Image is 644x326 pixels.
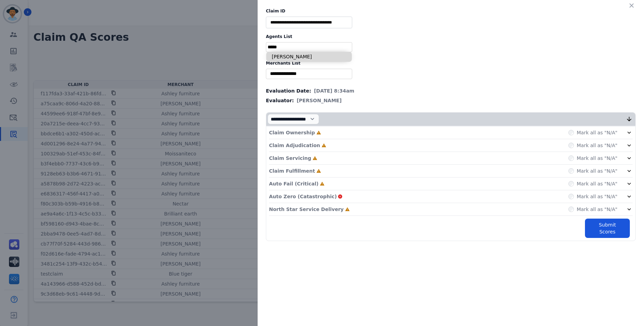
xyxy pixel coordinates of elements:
label: Mark all as "N/A" [577,180,617,187]
ul: selected options [268,70,350,77]
p: Claim Servicing [269,155,311,162]
button: Submit Scores [585,219,630,238]
label: Claim ID [266,8,636,14]
span: [DATE] 8:34am [314,87,354,94]
p: North Star Service Delivery [269,206,344,213]
p: Claim Adjudication [269,142,320,149]
span: [PERSON_NAME] [297,97,342,104]
label: Mark all as "N/A" [577,129,617,136]
label: Mark all as "N/A" [577,142,617,149]
label: Mark all as "N/A" [577,155,617,162]
label: Merchants List [266,60,636,66]
li: [PERSON_NAME] [266,52,352,62]
label: Mark all as "N/A" [577,193,617,200]
ul: selected options [268,44,350,51]
div: Evaluation Date: [266,87,636,94]
label: Agents List [266,34,636,39]
p: Auto Zero (Catastrophic) [269,193,337,200]
div: Evaluator: [266,97,636,104]
p: Auto Fail (Critical) [269,180,318,187]
p: Claim Fulfillment [269,167,315,174]
p: Claim Ownership [269,129,315,136]
label: Mark all as "N/A" [577,206,617,213]
label: Mark all as "N/A" [577,167,617,174]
